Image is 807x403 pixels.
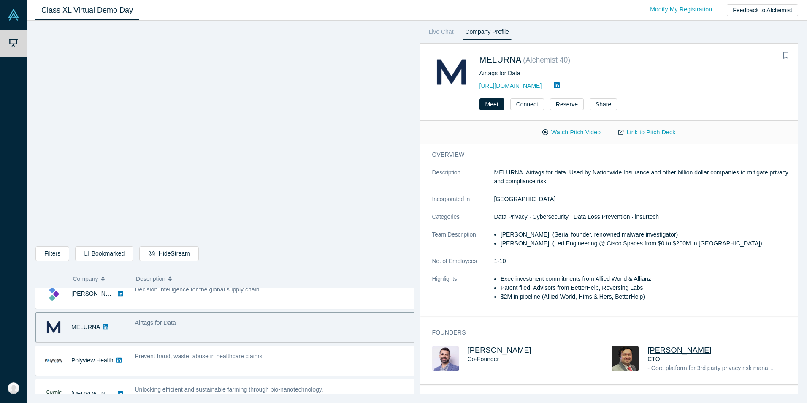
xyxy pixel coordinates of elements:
[136,270,165,288] span: Description
[71,324,100,330] a: MELURNA
[71,390,120,397] a: [PERSON_NAME]
[590,98,617,110] button: Share
[432,168,494,195] dt: Description
[550,98,584,110] button: Reserve
[432,346,459,371] img: Sam Jadali's Profile Image
[432,275,494,310] dt: Highlights
[432,328,781,337] h3: Founders
[641,2,721,17] a: Modify My Registration
[8,9,19,21] img: Alchemist Vault Logo
[501,292,792,301] li: $2M in pipeline (Allied World, Hims & Hers, BetterHelp)
[612,346,639,371] img: Abhishek Bhattacharyya's Profile Image
[432,230,494,257] dt: Team Description
[135,386,323,393] span: Unlocking efficient and sustainable farming through bio-nanotechnology.
[35,246,69,261] button: Filters
[432,150,781,159] h3: overview
[479,82,542,89] a: [URL][DOMAIN_NAME]
[71,357,114,364] a: Polyview Health
[36,27,414,240] iframe: Alchemist Class XL Demo Day: Vault
[523,56,570,64] small: ( Alchemist 40 )
[727,4,798,16] button: Feedback to Alchemist
[45,319,62,336] img: MELURNA's Logo
[71,290,120,297] a: [PERSON_NAME]
[426,27,457,40] a: Live Chat
[468,356,499,362] span: Co-Founder
[501,230,792,239] li: [PERSON_NAME], (Serial founder, renowned malware investigator)
[647,346,712,354] a: [PERSON_NAME]
[8,382,19,394] img: Naomi Walch's Account
[432,212,494,230] dt: Categories
[501,239,792,248] li: [PERSON_NAME], (Led Engineering @ Cisco Spaces from $0 to $200M in [GEOGRAPHIC_DATA])
[501,283,792,292] li: Patent filed, Advisors from BetterHelp, Reversing Labs
[135,286,261,293] span: Decision Intelligence for the global supply chain.
[494,213,659,220] span: Data Privacy · Cybersecurity · Data Loss Prevention · insurtech
[432,257,494,275] dt: No. of Employees
[35,0,139,20] a: Class XL Virtual Demo Day
[780,50,792,62] button: Bookmark
[432,195,494,212] dt: Incorporated in
[468,346,532,354] a: [PERSON_NAME]
[135,319,176,326] span: Airtags for Data
[135,353,263,359] span: Prevent fraud, waste, abuse in healthcare claims
[75,246,133,261] button: Bookmarked
[479,55,522,64] a: MELURNA
[139,246,198,261] button: HideStream
[45,352,62,370] img: Polyview Health's Logo
[494,168,793,186] p: MELURNA. Airtags for data. Used by Nationwide Insurance and other billion dollar companies to mit...
[479,98,504,110] button: Meet
[136,270,408,288] button: Description
[510,98,544,110] button: Connect
[533,125,609,140] button: Watch Pitch Video
[501,275,792,283] li: Exec investment commitments from Allied World & Allianz
[494,257,793,266] dd: 1-10
[479,69,761,78] div: Airtags for Data
[609,125,684,140] a: Link to Pitch Deck
[73,270,98,288] span: Company
[432,53,471,91] img: MELURNA's Logo
[462,27,512,40] a: Company Profile
[45,385,62,403] img: Qumir Nano's Logo
[647,356,660,362] span: CTO
[494,195,793,204] dd: [GEOGRAPHIC_DATA]
[73,270,127,288] button: Company
[45,285,62,303] img: Kimaru AI's Logo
